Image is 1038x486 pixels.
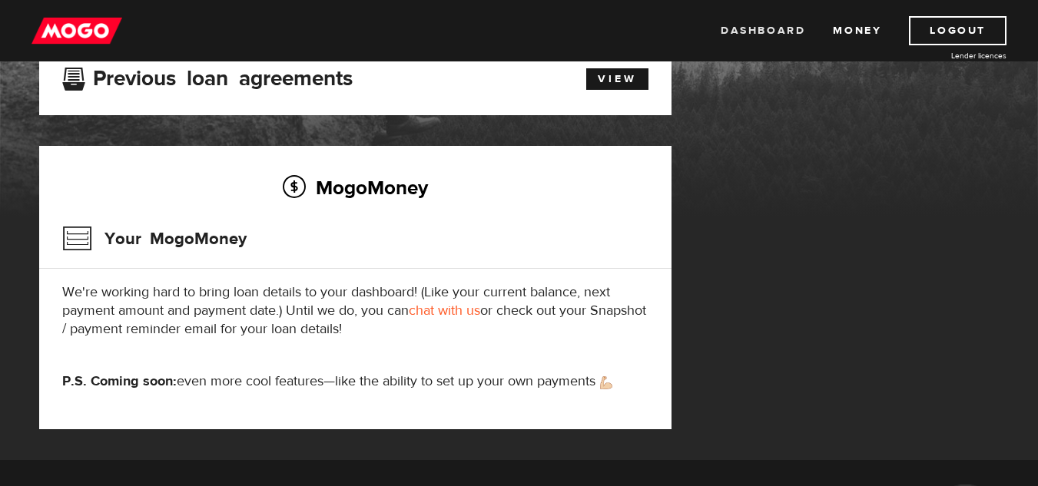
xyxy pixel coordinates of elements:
img: strong arm emoji [600,376,612,389]
iframe: LiveChat chat widget [731,129,1038,486]
a: Logout [909,16,1006,45]
h3: Previous loan agreements [62,66,353,86]
a: Money [833,16,881,45]
p: We're working hard to bring loan details to your dashboard! (Like your current balance, next paym... [62,283,648,339]
strong: P.S. Coming soon: [62,372,177,390]
a: chat with us [409,302,480,319]
a: View [586,68,648,90]
a: Dashboard [721,16,805,45]
img: mogo_logo-11ee424be714fa7cbb0f0f49df9e16ec.png [32,16,122,45]
h2: MogoMoney [62,171,648,203]
a: Lender licences [891,50,1006,61]
h3: Your MogoMoney [62,219,247,259]
p: even more cool features—like the ability to set up your own payments [62,372,648,391]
